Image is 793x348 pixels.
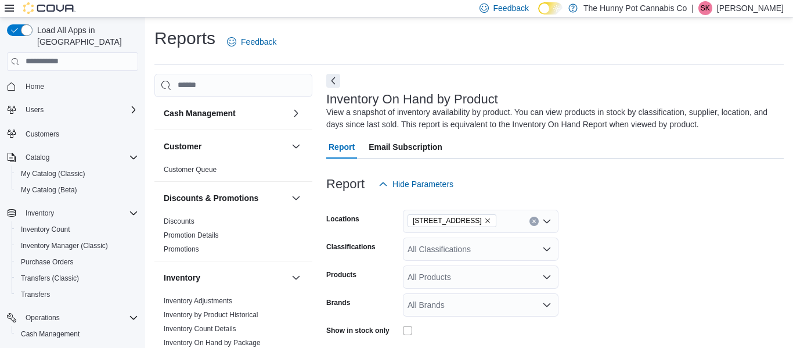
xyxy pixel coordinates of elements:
[698,1,712,15] div: Sarah Kailan
[326,177,365,191] h3: Report
[21,241,108,250] span: Inventory Manager (Classic)
[392,178,453,190] span: Hide Parameters
[164,217,194,225] a: Discounts
[21,206,138,220] span: Inventory
[26,130,59,139] span: Customers
[21,257,74,267] span: Purchase Orders
[717,1,784,15] p: [PERSON_NAME]
[21,206,59,220] button: Inventory
[16,239,113,253] a: Inventory Manager (Classic)
[164,231,219,240] span: Promotion Details
[542,272,552,282] button: Open list of options
[369,135,442,159] span: Email Subscription
[164,245,199,254] span: Promotions
[289,271,303,285] button: Inventory
[16,327,138,341] span: Cash Management
[26,82,44,91] span: Home
[26,313,60,322] span: Operations
[12,182,143,198] button: My Catalog (Beta)
[701,1,710,15] span: SK
[16,255,78,269] a: Purchase Orders
[583,1,687,15] p: The Hunny Pot Cannabis Co
[12,221,143,238] button: Inventory Count
[164,107,236,119] h3: Cash Management
[164,107,287,119] button: Cash Management
[26,153,49,162] span: Catalog
[164,141,287,152] button: Customer
[21,274,79,283] span: Transfers (Classic)
[164,231,219,239] a: Promotion Details
[12,166,143,182] button: My Catalog (Classic)
[538,2,563,15] input: Dark Mode
[16,288,55,302] a: Transfers
[164,272,200,284] h3: Inventory
[33,24,138,48] span: Load All Apps in [GEOGRAPHIC_DATA]
[154,214,312,261] div: Discounts & Promotions
[2,205,143,221] button: Inventory
[542,217,552,226] button: Open list of options
[164,217,194,226] span: Discounts
[16,288,138,302] span: Transfers
[16,327,84,341] a: Cash Management
[164,192,287,204] button: Discounts & Promotions
[21,150,54,164] button: Catalog
[16,167,90,181] a: My Catalog (Classic)
[326,326,390,335] label: Show in stock only
[21,329,80,339] span: Cash Management
[12,286,143,303] button: Transfers
[16,223,75,236] a: Inventory Count
[164,192,258,204] h3: Discounts & Promotions
[2,78,143,95] button: Home
[21,103,48,117] button: Users
[164,166,217,174] a: Customer Queue
[222,30,281,53] a: Feedback
[12,254,143,270] button: Purchase Orders
[16,183,82,197] a: My Catalog (Beta)
[21,169,85,178] span: My Catalog (Classic)
[164,311,258,319] a: Inventory by Product Historical
[289,139,303,153] button: Customer
[21,80,49,94] a: Home
[16,271,84,285] a: Transfers (Classic)
[326,214,359,224] label: Locations
[12,238,143,254] button: Inventory Manager (Classic)
[164,245,199,253] a: Promotions
[21,225,70,234] span: Inventory Count
[164,310,258,320] span: Inventory by Product Historical
[164,339,261,347] a: Inventory On Hand by Package
[164,272,287,284] button: Inventory
[493,2,529,14] span: Feedback
[289,106,303,120] button: Cash Management
[12,326,143,342] button: Cash Management
[241,36,276,48] span: Feedback
[326,74,340,88] button: Next
[16,223,138,236] span: Inventory Count
[16,167,138,181] span: My Catalog (Classic)
[691,1,694,15] p: |
[326,106,778,131] div: View a snapshot of inventory availability by product. You can view products in stock by classific...
[164,325,236,333] a: Inventory Count Details
[26,209,54,218] span: Inventory
[164,324,236,333] span: Inventory Count Details
[542,300,552,310] button: Open list of options
[21,185,77,195] span: My Catalog (Beta)
[21,290,50,299] span: Transfers
[408,214,496,227] span: 2173 Yonge St
[329,135,355,159] span: Report
[2,125,143,142] button: Customers
[289,191,303,205] button: Discounts & Promotions
[2,149,143,166] button: Catalog
[21,150,138,164] span: Catalog
[12,270,143,286] button: Transfers (Classic)
[164,141,201,152] h3: Customer
[484,217,491,224] button: Remove 2173 Yonge St from selection in this group
[326,298,350,307] label: Brands
[2,310,143,326] button: Operations
[542,245,552,254] button: Open list of options
[529,217,539,226] button: Clear input
[326,270,356,279] label: Products
[154,163,312,181] div: Customer
[164,338,261,347] span: Inventory On Hand by Package
[21,79,138,94] span: Home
